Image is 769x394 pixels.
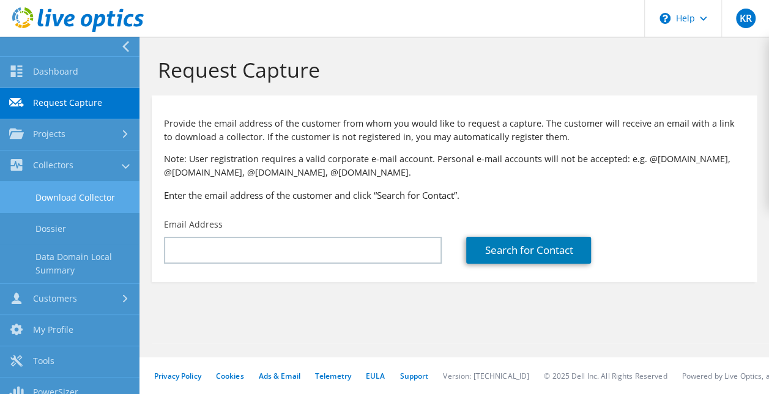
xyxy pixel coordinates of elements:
[315,371,351,381] a: Telemetry
[164,117,745,144] p: Provide the email address of the customer from whom you would like to request a capture. The cust...
[399,371,428,381] a: Support
[164,152,745,179] p: Note: User registration requires a valid corporate e-mail account. Personal e-mail accounts will ...
[164,188,745,202] h3: Enter the email address of the customer and click “Search for Contact”.
[443,371,529,381] li: Version: [TECHNICAL_ID]
[366,371,385,381] a: EULA
[216,371,244,381] a: Cookies
[154,371,201,381] a: Privacy Policy
[259,371,300,381] a: Ads & Email
[659,13,671,24] svg: \n
[466,237,591,264] a: Search for Contact
[544,371,667,381] li: © 2025 Dell Inc. All Rights Reserved
[158,57,745,83] h1: Request Capture
[164,218,223,231] label: Email Address
[736,9,756,28] span: KR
